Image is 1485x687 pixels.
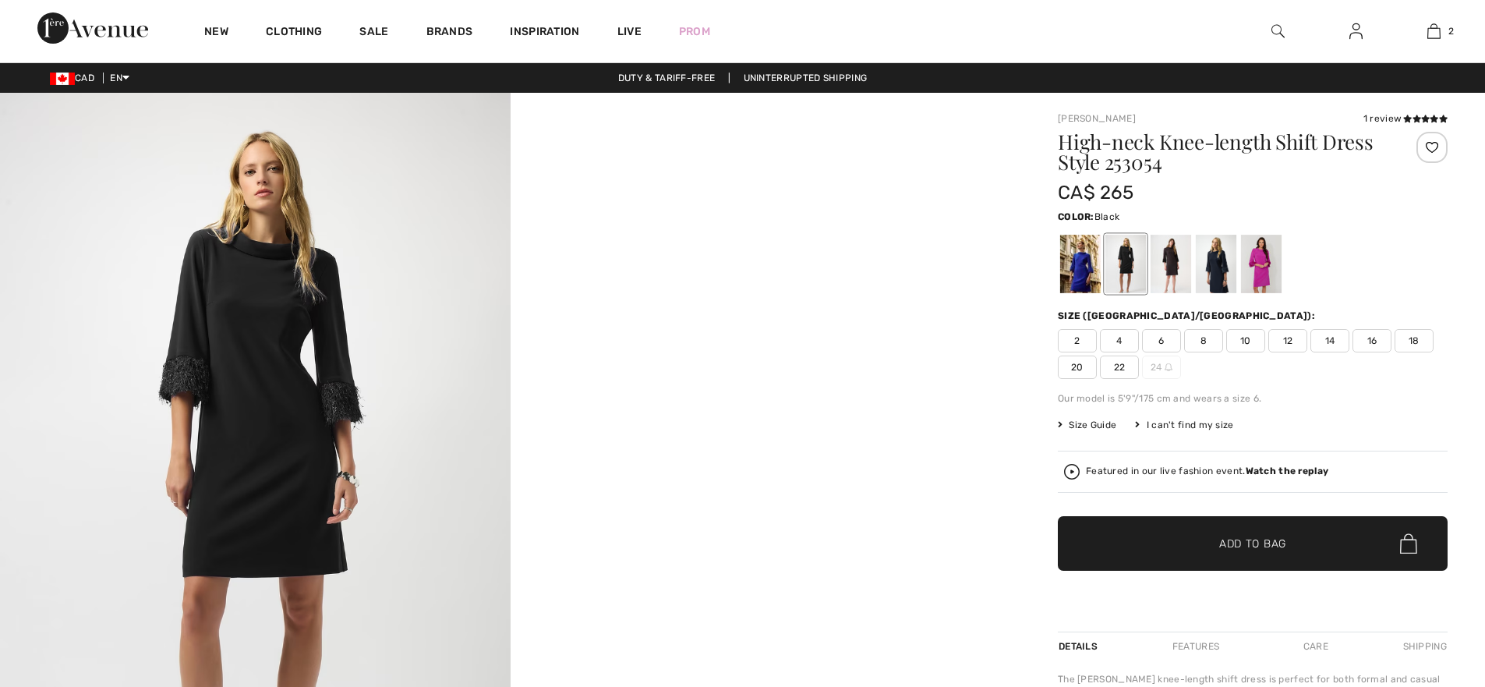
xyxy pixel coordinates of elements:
[1399,632,1448,660] div: Shipping
[1349,22,1363,41] img: My Info
[1094,211,1120,222] span: Black
[1196,235,1236,293] div: Midnight Blue
[1241,235,1282,293] div: Cosmos
[1058,356,1097,379] span: 20
[1246,466,1329,476] strong: Watch the replay
[1226,329,1265,352] span: 10
[1058,113,1136,124] a: [PERSON_NAME]
[679,23,710,40] a: Prom
[1219,536,1286,552] span: Add to Bag
[1142,329,1181,352] span: 6
[1165,363,1172,371] img: ring-m.svg
[1352,329,1391,352] span: 16
[511,93,1021,348] video: Your browser does not support the video tag.
[1064,464,1080,480] img: Watch the replay
[50,73,75,85] img: Canadian Dollar
[617,23,642,40] a: Live
[1058,132,1383,172] h1: High-neck Knee-length Shift Dress Style 253054
[1268,329,1307,352] span: 12
[359,25,388,41] a: Sale
[1159,632,1232,660] div: Features
[266,25,322,41] a: Clothing
[1427,22,1441,41] img: My Bag
[1395,22,1472,41] a: 2
[1151,235,1191,293] div: Mocha
[1058,516,1448,571] button: Add to Bag
[426,25,473,41] a: Brands
[204,25,228,41] a: New
[1395,329,1434,352] span: 18
[1363,112,1448,126] div: 1 review
[1060,235,1101,293] div: Royal Sapphire 163
[510,25,579,41] span: Inspiration
[1290,632,1342,660] div: Care
[1400,533,1417,554] img: Bag.svg
[1105,235,1146,293] div: Black
[1271,22,1285,41] img: search the website
[50,73,101,83] span: CAD
[1058,211,1094,222] span: Color:
[1086,466,1328,476] div: Featured in our live fashion event.
[1058,182,1133,204] span: CA$ 265
[1100,329,1139,352] span: 4
[1310,329,1349,352] span: 14
[1184,329,1223,352] span: 8
[1058,309,1318,323] div: Size ([GEOGRAPHIC_DATA]/[GEOGRAPHIC_DATA]):
[1100,356,1139,379] span: 22
[1337,22,1375,41] a: Sign In
[1058,329,1097,352] span: 2
[1058,418,1116,432] span: Size Guide
[1135,418,1233,432] div: I can't find my size
[110,73,129,83] span: EN
[1058,391,1448,405] div: Our model is 5'9"/175 cm and wears a size 6.
[1448,24,1454,38] span: 2
[37,12,148,44] img: 1ère Avenue
[1058,632,1101,660] div: Details
[1142,356,1181,379] span: 24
